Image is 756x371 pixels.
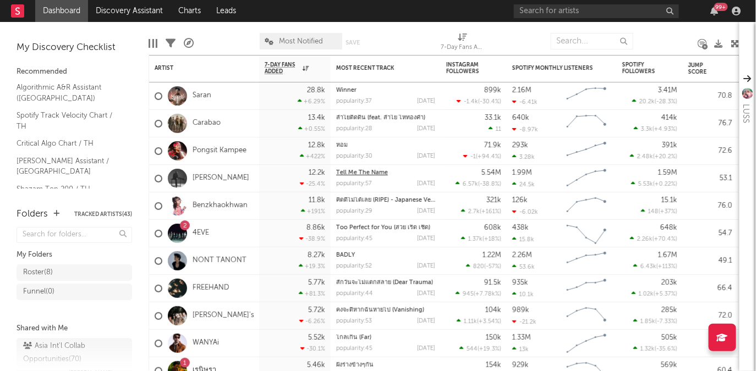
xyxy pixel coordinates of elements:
[336,318,372,324] div: popularity: 53
[512,334,531,341] div: 1.33M
[441,27,485,59] div: 7-Day Fans Added (7-Day Fans Added)
[74,212,132,217] button: Tracked Artists(43)
[486,362,501,369] div: 154k
[485,114,501,121] div: 33.1k
[656,99,676,105] span: -28.3 %
[193,201,248,211] a: Benzkhaokhwan
[306,224,325,231] div: 8.86k
[641,126,653,132] span: 3.3k
[484,224,501,231] div: 608k
[486,264,500,270] span: -57 %
[486,197,501,204] div: 321k
[634,125,677,132] div: ( )
[639,291,654,297] span: 1.02k
[512,236,534,243] div: 15.8k
[463,181,478,187] span: 6.57k
[655,181,676,187] span: +0.22 %
[17,81,121,104] a: Algorithmic A&R Assistant ([GEOGRAPHIC_DATA])
[655,154,676,160] span: +20.2 %
[562,330,611,357] svg: Chart title
[648,209,659,215] span: 148
[638,181,653,187] span: 5.53k
[562,165,611,192] svg: Chart title
[562,82,611,110] svg: Chart title
[484,236,500,242] span: +18 %
[336,335,435,341] div: ไกลเกิน (Far)
[661,362,677,369] div: 569k
[301,208,325,215] div: +191 %
[639,99,655,105] span: 20.2k
[631,180,677,187] div: ( )
[308,334,325,341] div: 5.52k
[512,208,538,215] div: -6.02k
[688,90,732,103] div: 70.8
[562,192,611,220] svg: Chart title
[637,236,653,242] span: 2.26k
[512,126,538,133] div: -8.97k
[336,236,372,242] div: popularity: 45
[640,319,655,325] span: 1.85k
[654,126,676,132] span: +4.93 %
[661,307,677,314] div: 285k
[562,247,611,275] svg: Chart title
[417,126,435,132] div: [DATE]
[484,279,501,286] div: 91.5k
[637,154,653,160] span: 2.48k
[23,340,123,366] div: Asia Int'l Collab Opportunities ( 70 )
[17,65,132,79] div: Recommended
[468,236,483,242] span: 1.37k
[17,227,132,243] input: Search for folders...
[655,291,676,297] span: +5.37 %
[688,282,732,295] div: 66.4
[714,3,728,11] div: 99 +
[688,337,732,350] div: 62.8
[441,41,485,54] div: 7-Day Fans Added (7-Day Fans Added)
[632,290,677,297] div: ( )
[417,153,435,159] div: [DATE]
[512,279,528,286] div: 935k
[336,65,419,71] div: Most Recent Track
[464,99,478,105] span: -1.4k
[660,209,676,215] span: +37 %
[640,264,656,270] span: 6.43k
[512,98,538,106] div: -6.41k
[336,252,435,258] div: BADLY
[512,87,532,94] div: 2.16M
[17,264,132,281] a: Roster(8)
[688,145,732,158] div: 72.6
[265,62,300,75] span: 7-Day Fans Added
[336,153,372,159] div: popularity: 30
[467,346,478,352] span: 544
[473,264,484,270] span: 820
[417,236,435,242] div: [DATE]
[456,180,501,187] div: ( )
[336,225,430,231] a: Too Perfect for You (สวย เริ่ด เชิด)
[417,318,435,324] div: [DATE]
[485,307,501,314] div: 104k
[417,181,435,187] div: [DATE]
[155,65,237,71] div: Artist
[17,248,132,262] div: My Folders
[512,224,529,231] div: 438k
[658,252,677,259] div: 1.67M
[149,27,157,59] div: Edit Columns
[512,181,535,188] div: 24.5k
[299,318,325,325] div: -6.26 %
[309,197,325,204] div: 11.8k
[336,98,372,104] div: popularity: 37
[633,345,677,352] div: ( )
[457,98,501,105] div: ( )
[17,208,48,221] div: Folders
[512,291,534,298] div: 10.1k
[512,307,529,314] div: 989k
[464,319,477,325] span: 1.11k
[299,235,325,242] div: -38.9 %
[512,252,532,259] div: 2.26M
[336,252,355,258] a: BADLY
[17,284,132,300] a: Funnel(0)
[463,153,501,160] div: ( )
[336,362,374,368] a: ฝังร่างข้างๆกัน
[688,172,732,185] div: 53.1
[308,279,325,286] div: 5.77k
[470,154,476,160] span: -1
